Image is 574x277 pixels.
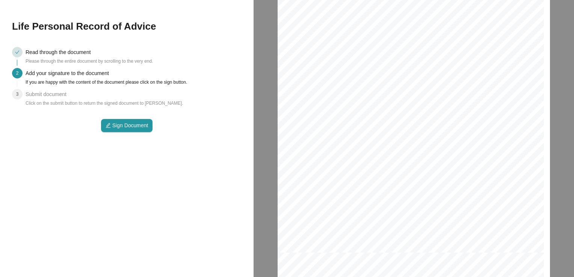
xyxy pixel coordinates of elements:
span: 3 [16,92,19,97]
div: Read through the document [26,47,94,57]
div: If you are happy with the content of the document please click on the sign button. [26,78,242,89]
span: : [335,4,336,9]
h2: Life Personal Record of Advice [12,20,242,33]
div: Add your signature to the document [26,68,112,78]
div: Please through the entire document by scrolling to the very end. [26,57,242,68]
span: nd year commission [295,4,335,9]
span: 2 [16,71,19,76]
button: Sign Document [101,119,153,132]
div: Click on the submit button to return the signed document to [PERSON_NAME]. [26,99,242,110]
span: check [15,50,20,54]
div: Submit document [26,89,69,99]
span: Sign Document [112,121,148,129]
span: Client Declarations [292,269,333,274]
span: 2 [292,4,295,9]
span: edit [106,123,111,128]
span: R 5,800 [338,4,352,9]
span: 4 / 6 [406,237,415,242]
